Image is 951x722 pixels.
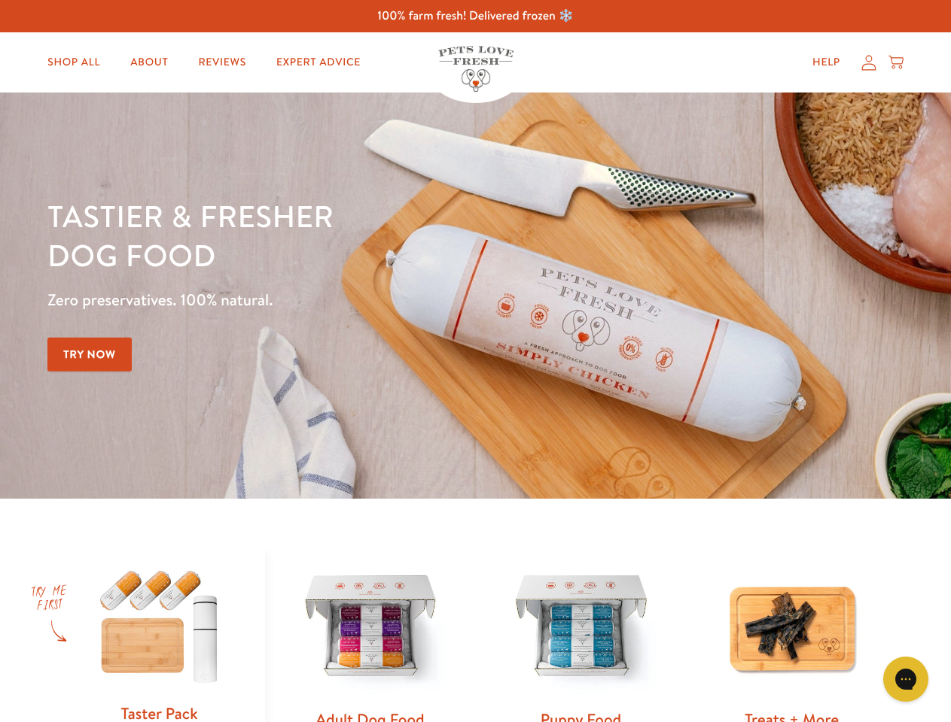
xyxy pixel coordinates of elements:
[47,196,618,275] h1: Tastier & fresher dog food
[47,287,618,314] p: Zero preservatives. 100% natural.
[47,338,132,372] a: Try Now
[264,47,373,77] a: Expert Advice
[118,47,180,77] a: About
[438,46,514,92] img: Pets Love Fresh
[876,651,936,707] iframe: Gorgias live chat messenger
[186,47,258,77] a: Reviews
[800,47,852,77] a: Help
[35,47,112,77] a: Shop All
